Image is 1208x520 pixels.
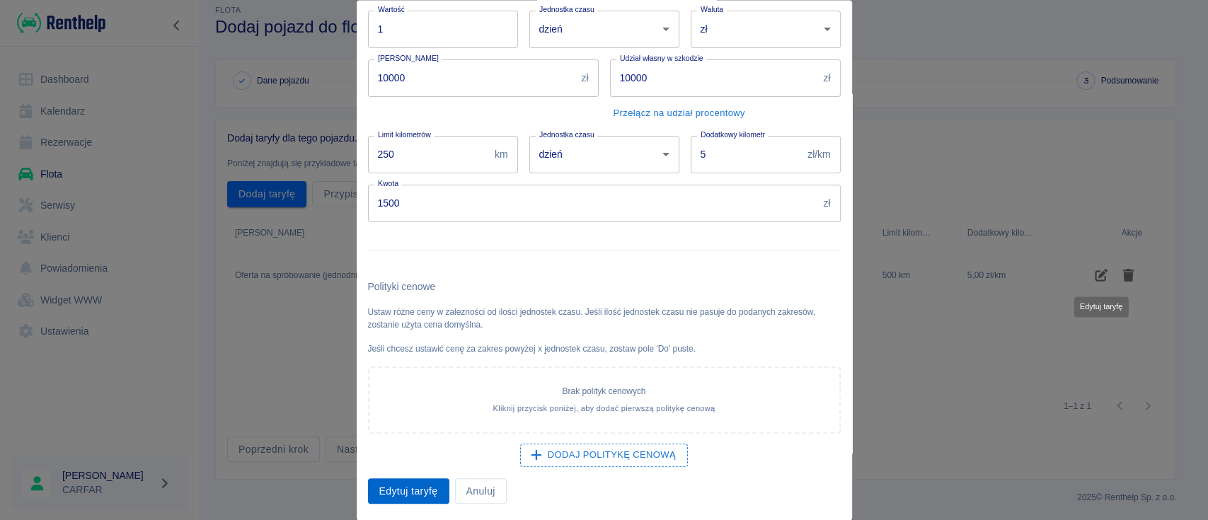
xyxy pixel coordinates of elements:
[368,306,841,331] p: Ustaw różne ceny w zalezności od ilości jednostek czasu. Jeśli ilość jednostek czasu nie pasuje d...
[691,11,841,48] div: zł
[495,147,508,162] p: km
[610,103,749,125] button: Przełącz na udział procentowy
[386,385,822,398] p: Brak polityk cenowych
[368,478,449,504] button: Edytuj taryfę
[378,4,405,15] label: Wartość
[520,444,688,468] button: Dodaj politykę cenową
[368,342,841,355] p: Jeśli chcesz ustawić cenę za zakres powyżej x jednostek czasu, zostaw pole 'Do' puste.
[529,11,679,48] div: dzień
[378,129,431,140] label: Limit kilometrów
[701,4,723,15] label: Waluta
[455,478,507,504] button: Anuluj
[539,4,594,15] label: Jednostka czasu
[581,71,588,86] p: zł
[368,279,841,294] h6: Polityki cenowe
[1074,296,1129,317] div: Edytuj taryfę
[823,71,830,86] p: zł
[823,196,830,211] p: zł
[378,53,439,64] label: [PERSON_NAME]
[620,53,703,64] label: Udział własny w szkodzie
[807,147,830,162] p: zł/km
[529,136,679,173] div: dzień
[493,405,715,413] span: Kliknij przycisk poniżej, aby dodać pierwszą politykę cenową
[378,178,398,189] label: Kwota
[701,129,765,140] label: Dodatkowy kilometr
[539,129,594,140] label: Jednostka czasu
